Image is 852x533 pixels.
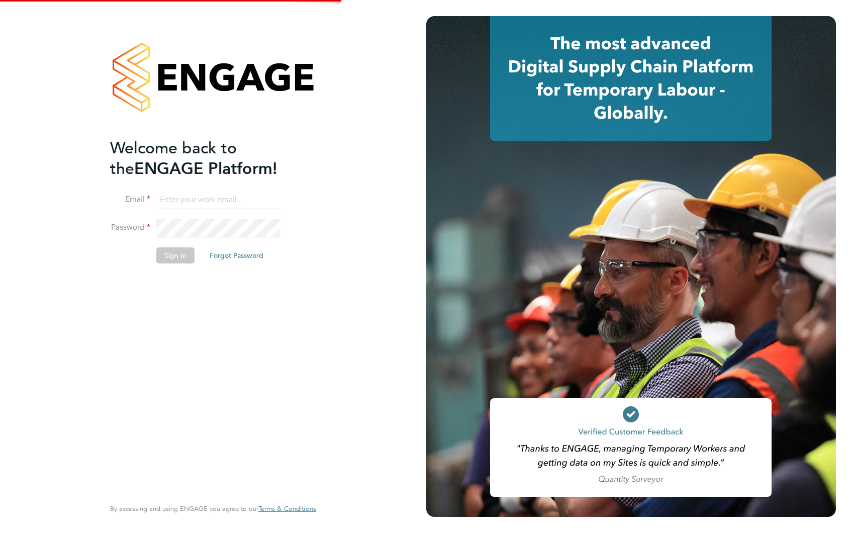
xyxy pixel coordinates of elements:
[258,505,316,513] a: Terms & Conditions
[110,504,316,513] span: By accessing and using ENGAGE you agree to our
[202,247,271,263] button: Forgot Password
[110,138,306,179] h2: ENGAGE Platform!
[156,247,195,263] button: Sign In
[110,138,237,179] span: Welcome back to the
[156,191,280,209] input: Enter your work email...
[110,222,150,233] label: Password
[110,194,150,205] label: Email
[258,504,316,513] span: Terms & Conditions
